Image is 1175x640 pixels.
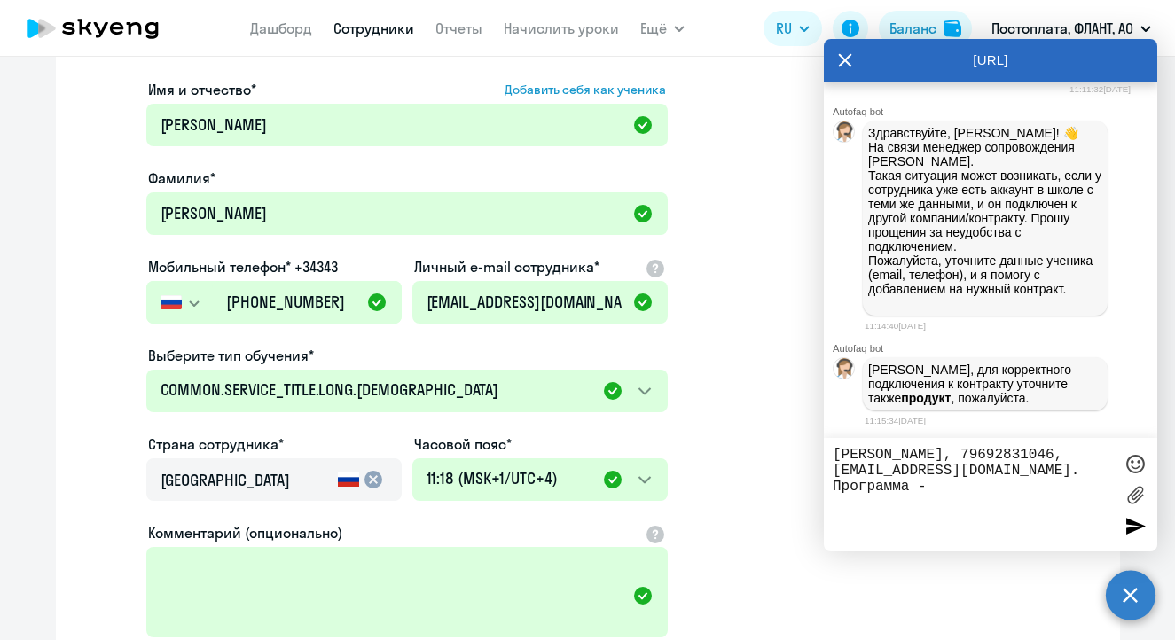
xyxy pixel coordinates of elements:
div: Autofaq bot [833,343,1157,354]
button: Балансbalance [879,11,972,46]
label: Часовой пояс* [414,433,512,455]
label: Фамилия* [148,168,215,189]
span: Добавить себя как ученика [505,82,666,98]
p: Здравствуйте, [PERSON_NAME]! 👋 [868,126,1102,140]
img: RU.png [161,295,182,309]
p: Постоплата, ФЛАНТ, АО [991,18,1133,39]
div: Autofaq bot [833,106,1157,117]
strong: продукт [901,391,951,405]
textarea: [PERSON_NAME], 79692831046, [EMAIL_ADDRESS][DOMAIN_NAME]. Программа - [833,447,1113,542]
img: balance [944,20,961,37]
button: Ещё [640,11,685,46]
button: Постоплата, ФЛАНТ, АО [983,7,1160,50]
a: Дашборд [250,20,312,37]
p: На связи менеджер сопровождения [PERSON_NAME]. Такая ситуация может возникать, если у сотрудника ... [868,140,1102,310]
label: Комментарий (опционально) [148,522,342,543]
input: country [161,469,331,492]
time: 11:11:32[DATE] [1069,84,1131,94]
img: bot avatar [834,121,856,147]
label: Мобильный телефон* +34343 [148,256,338,277]
img: bot avatar [834,358,856,384]
label: Выберите тип обучения* [148,345,314,366]
a: Начислить уроки [504,20,619,37]
label: Лимит 10 файлов [1122,481,1148,508]
time: 11:15:34[DATE] [865,416,926,425]
span: RU [776,18,792,39]
mat-icon: cancel [363,469,384,490]
a: Сотрудники [333,20,414,37]
p: [PERSON_NAME], для корректного подключения к контракту уточните также , пожалуйста. [868,363,1102,405]
label: Личный e-mail сотрудника* [414,256,599,277]
a: Отчеты [435,20,482,37]
span: Имя и отчество* [148,79,256,100]
button: RU [764,11,822,46]
div: Баланс [889,18,936,39]
span: Ещё [640,18,667,39]
time: 11:14:40[DATE] [865,321,926,331]
label: Страна сотрудника* [148,433,284,455]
